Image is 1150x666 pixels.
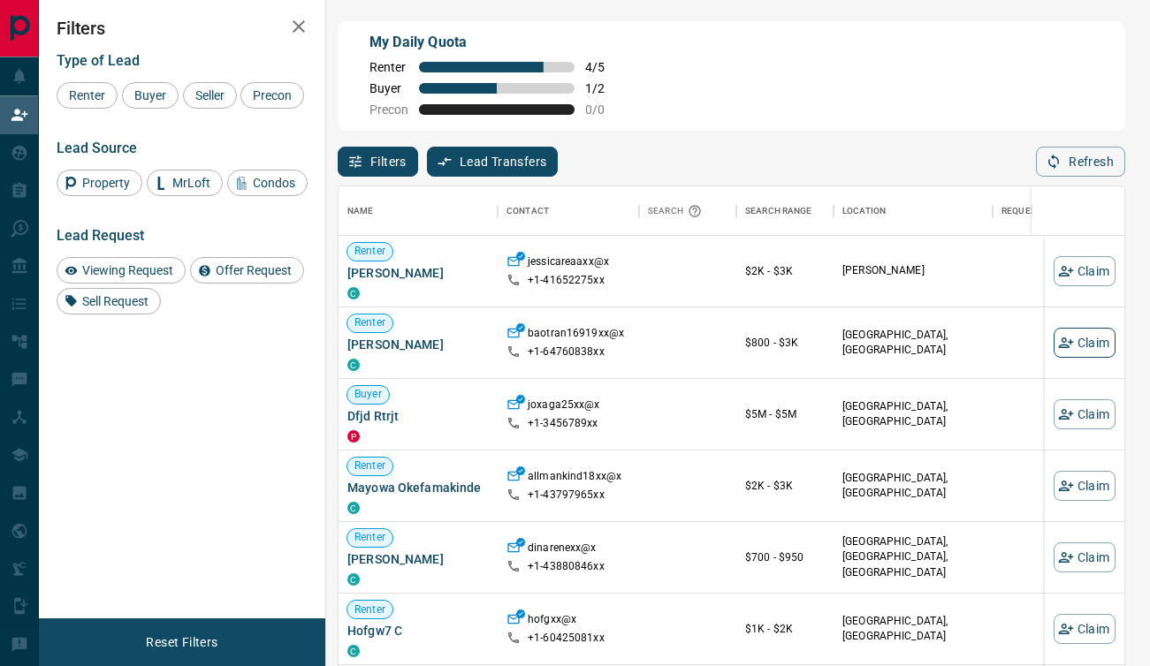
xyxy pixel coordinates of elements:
div: Search [648,186,706,236]
span: Type of Lead [57,52,140,69]
p: My Daily Quota [369,32,624,53]
span: Renter [347,602,392,617]
span: Renter [347,458,392,473]
span: Condos [247,176,301,190]
span: 4 / 5 [585,60,624,74]
div: Contact [498,186,639,236]
span: Offer Request [209,263,298,277]
span: 1 / 2 [585,81,624,95]
span: Seller [189,88,231,102]
span: Renter [347,244,392,259]
div: Condos [227,170,308,196]
div: Sell Request [57,288,161,314]
div: condos.ca [347,359,360,371]
div: Offer Request [190,257,304,284]
span: Renter [347,530,392,545]
span: Precon [247,88,298,102]
button: Reset Filters [134,627,229,657]
div: Contact [506,186,549,236]
span: [PERSON_NAME] [347,264,489,282]
div: condos.ca [347,573,360,586]
div: condos.ca [347,645,360,657]
p: baotran16919xx@x [528,326,624,344]
span: Mayowa Okefamakinde [347,479,489,496]
button: Refresh [1036,147,1125,177]
span: Viewing Request [76,263,179,277]
p: $700 - $950 [745,549,825,565]
div: Precon [240,82,304,109]
div: Requests [1001,186,1047,236]
span: Buyer [347,387,389,402]
p: dinarenexx@x [528,541,597,559]
button: Claim [1054,542,1116,572]
div: Viewing Request [57,257,186,284]
button: Claim [1054,399,1116,429]
p: $2K - $3K [745,263,825,279]
span: Lead Request [57,227,144,244]
span: [PERSON_NAME] [347,550,489,568]
p: +1- 43797965xx [528,488,605,503]
div: condos.ca [347,287,360,299]
div: Name [339,186,498,236]
h2: Filters [57,18,308,39]
p: +1- 60425081xx [528,631,605,646]
div: Name [347,186,374,236]
p: $2K - $3K [745,478,825,494]
span: [PERSON_NAME] [347,336,489,353]
span: Property [76,176,136,190]
p: [GEOGRAPHIC_DATA], [GEOGRAPHIC_DATA], [GEOGRAPHIC_DATA] [842,534,984,579]
p: +1- 64760838xx [528,344,605,359]
span: MrLoft [166,176,217,190]
p: [GEOGRAPHIC_DATA], [GEOGRAPHIC_DATA] [842,328,984,358]
span: Buyer [128,88,172,102]
p: [GEOGRAPHIC_DATA], [GEOGRAPHIC_DATA] [842,614,984,644]
span: Hofgw7 C [347,622,489,640]
p: [PERSON_NAME] [842,263,984,278]
div: property.ca [347,430,360,443]
div: Seller [183,82,237,109]
button: Claim [1054,471,1116,501]
div: Renter [57,82,118,109]
div: Search Range [745,186,812,236]
p: +1- 3456789xx [528,416,598,431]
span: Lead Source [57,140,137,156]
p: [GEOGRAPHIC_DATA], [GEOGRAPHIC_DATA] [842,399,984,429]
div: condos.ca [347,502,360,514]
p: allmankind18xx@x [528,469,621,488]
p: joxaga25xx@x [528,397,600,416]
p: jessicareaaxx@x [528,254,609,273]
span: Dfjd Rtrjt [347,407,489,425]
button: Claim [1054,328,1116,358]
button: Lead Transfers [427,147,559,177]
button: Claim [1054,256,1116,286]
div: Location [834,186,993,236]
p: $5M - $5M [745,406,825,422]
span: Precon [369,102,408,117]
span: Renter [369,60,408,74]
span: 0 / 0 [585,102,624,117]
p: [GEOGRAPHIC_DATA], [GEOGRAPHIC_DATA] [842,471,984,501]
div: Buyer [122,82,179,109]
span: Sell Request [76,294,155,308]
button: Claim [1054,614,1116,644]
div: Property [57,170,142,196]
p: $1K - $2K [745,621,825,637]
p: $800 - $3K [745,335,825,351]
span: Renter [63,88,111,102]
p: hofgxx@x [528,612,576,631]
p: +1- 41652275xx [528,273,605,288]
span: Buyer [369,81,408,95]
button: Filters [338,147,418,177]
p: +1- 43880846xx [528,559,605,574]
span: Renter [347,315,392,330]
div: MrLoft [147,170,223,196]
div: Location [842,186,886,236]
div: Search Range [736,186,834,236]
